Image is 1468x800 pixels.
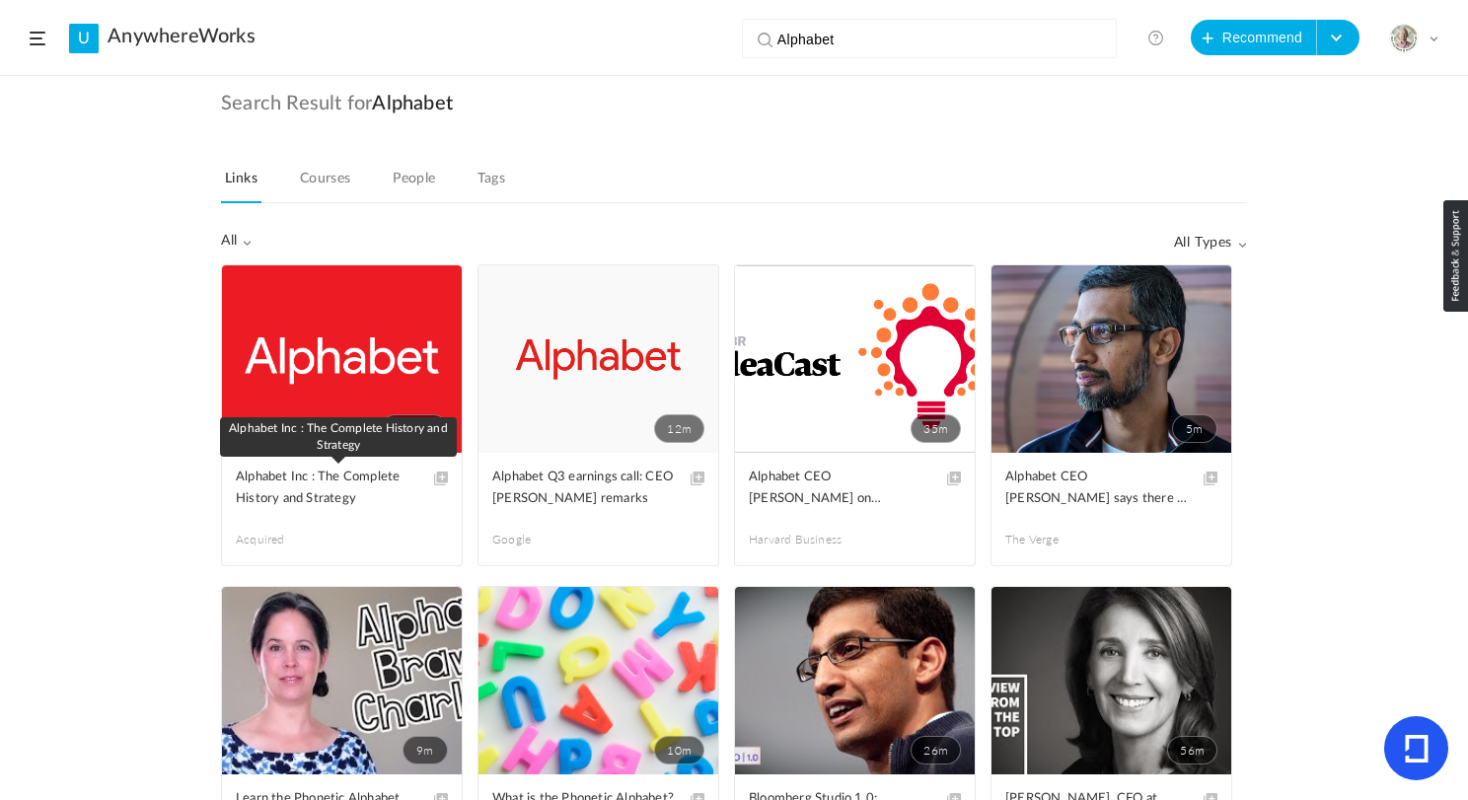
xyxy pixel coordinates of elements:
span: Alphabet Q3 earnings call: CEO [PERSON_NAME] remarks [492,467,675,510]
img: julia-s-version-gybnm-profile-picture-frame-2024-template-16.png [1390,25,1418,52]
span: 35m [911,414,961,443]
a: Tags [474,166,509,203]
button: Recommend [1191,20,1317,55]
a: 56m [991,587,1231,774]
span: Alphabet [372,92,453,115]
a: 5m [991,265,1231,453]
a: 35m [735,265,975,453]
h2: Search Result for [221,92,1247,145]
a: Links [221,166,261,203]
span: Alphabet Inc : The Complete History and Strategy [236,467,418,510]
span: 56m [1167,736,1217,764]
a: 4h 15m [222,265,462,453]
span: Google [492,531,599,548]
a: Alphabet Inc : The Complete History and Strategy [236,467,448,511]
a: U [69,24,99,53]
a: 10m [478,587,718,774]
a: 12m [478,265,718,453]
a: Courses [296,166,355,203]
a: Alphabet CEO [PERSON_NAME] says there is ‘no question’ that AI needs to be regulated [1005,467,1217,511]
a: AnywhereWorks [108,25,256,48]
span: acquired [236,531,342,548]
span: Alphabet CEO [PERSON_NAME] says there is ‘no question’ that AI needs to be regulated [1005,467,1188,510]
a: People [389,166,440,203]
span: 5m [1172,414,1217,443]
span: All [221,233,253,250]
a: 26m [735,587,975,774]
a: Alphabet Q3 earnings call: CEO [PERSON_NAME] remarks [492,467,704,511]
span: The Verge [1005,531,1112,548]
span: 4h 15m [381,414,448,443]
img: loop_feedback_btn.png [1443,200,1468,312]
span: Alphabet CEO [PERSON_NAME] on Leadership, AI, and Big Tech [749,467,931,510]
span: All Types [1174,235,1247,252]
a: Alphabet CEO [PERSON_NAME] on Leadership, AI, and Big Tech [749,467,961,511]
a: 9m [222,587,462,774]
span: Harvard Business Review [749,531,855,548]
span: 10m [654,736,704,764]
span: 9m [403,736,448,764]
span: 12m [654,414,704,443]
input: Search here... [777,20,1090,59]
span: 26m [911,736,961,764]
